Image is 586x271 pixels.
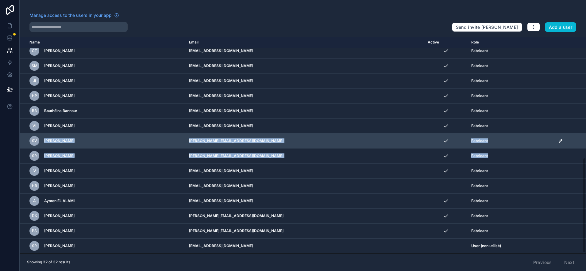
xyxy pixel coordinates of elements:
span: [PERSON_NAME] [44,48,75,53]
span: Fabricant [471,78,488,83]
td: [EMAIL_ADDRESS][DOMAIN_NAME] [185,119,424,134]
span: [PERSON_NAME] [44,123,75,128]
span: IV [33,168,36,173]
span: Showing 32 of 32 results [27,260,70,265]
td: [EMAIL_ADDRESS][DOMAIN_NAME] [185,179,424,194]
th: Email [185,37,424,48]
span: HB [32,183,37,188]
td: [EMAIL_ADDRESS][DOMAIN_NAME] [185,58,424,73]
span: A [33,198,36,203]
span: Fabricant [471,168,488,173]
span: User (non utilisé) [471,243,501,248]
td: [EMAIL_ADDRESS][DOMAIN_NAME] [185,194,424,209]
span: Fabricant [471,63,488,68]
span: [PERSON_NAME] [44,78,75,83]
span: [PERSON_NAME] [44,243,75,248]
span: Bouthéina Bannour [44,108,77,113]
span: Fabricant [471,183,488,188]
span: SR [32,243,37,248]
span: VI [33,123,36,128]
td: [PERSON_NAME][EMAIL_ADDRESS][DOMAIN_NAME] [185,149,424,164]
span: Aymen EL ALAMI [44,198,75,203]
span: [PERSON_NAME] [44,213,75,218]
span: Manage access to the users in your app [29,12,112,18]
td: [EMAIL_ADDRESS][DOMAIN_NAME] [185,104,424,119]
span: [PERSON_NAME] [44,93,75,98]
span: Fabricant [471,93,488,98]
span: HP [32,93,37,98]
td: [EMAIL_ADDRESS][DOMAIN_NAME] [185,43,424,58]
span: Fabricant [471,198,488,203]
td: [PERSON_NAME][EMAIL_ADDRESS][DOMAIN_NAME] [185,224,424,239]
th: Role [468,37,554,48]
td: [PERSON_NAME][EMAIL_ADDRESS][DOMAIN_NAME] [185,134,424,149]
td: [EMAIL_ADDRESS][DOMAIN_NAME] [185,73,424,88]
span: Fabricant [471,108,488,113]
th: Active [424,37,468,48]
th: Name [20,37,185,48]
span: Fabricant [471,213,488,218]
span: Fabricant [471,228,488,233]
span: BB [32,108,37,113]
span: [PERSON_NAME] [44,63,75,68]
span: CT [32,48,37,53]
span: [PERSON_NAME] [44,168,75,173]
span: SV [32,138,37,143]
td: [EMAIL_ADDRESS][DOMAIN_NAME] [185,239,424,254]
span: Fabricant [471,48,488,53]
button: Add a user [545,22,576,32]
span: PS [32,228,37,233]
div: scrollable content [20,37,586,253]
span: Fabricant [471,153,488,158]
span: [PERSON_NAME] [44,183,75,188]
span: Fabricant [471,138,488,143]
button: Send invite [PERSON_NAME] [452,22,522,32]
span: [PERSON_NAME] [44,153,75,158]
span: DK [32,213,37,218]
a: Manage access to the users in your app [29,12,119,18]
span: JI [33,78,36,83]
td: [EMAIL_ADDRESS][DOMAIN_NAME] [185,88,424,104]
span: Fabricant [471,123,488,128]
span: SM [32,63,37,68]
span: SR [32,153,37,158]
td: [EMAIL_ADDRESS][DOMAIN_NAME] [185,164,424,179]
span: [PERSON_NAME] [44,228,75,233]
span: [PERSON_NAME] [44,138,75,143]
td: [PERSON_NAME][EMAIL_ADDRESS][DOMAIN_NAME] [185,209,424,224]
